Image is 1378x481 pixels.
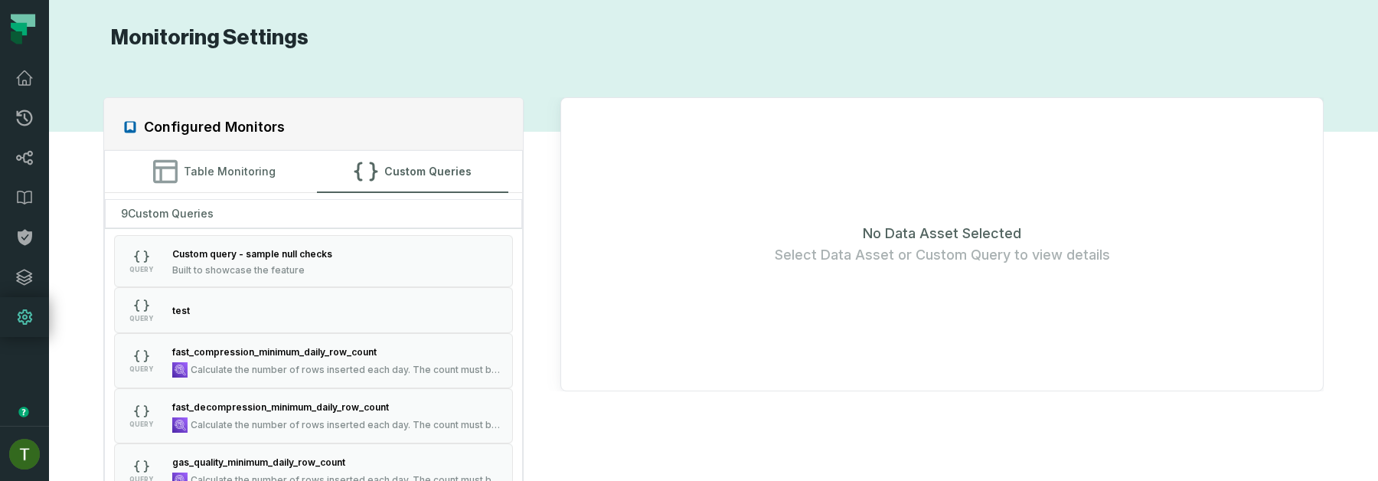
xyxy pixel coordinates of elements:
[114,235,513,287] button: QUERYBuilt to showcase the feature
[129,365,153,373] span: QUERY
[114,388,513,443] button: QUERYCalculate the number of rows inserted each day. The count must be ≥1 for every day.
[114,287,513,333] button: QUERY
[103,25,309,51] h1: Monitoring Settings
[863,223,1021,244] span: No Data Asset Selected
[191,364,504,376] span: Calculate the number of rows inserted each day. The count must be ≥1 for every day.
[172,264,305,276] span: Built to showcase the feature
[119,151,311,192] button: Table Monitoring
[172,401,389,413] span: fast_decompression_minimum_daily_row_count
[114,333,513,388] button: QUERYCalculate the number of rows inserted each day. The count must be ≥1 for every day.
[172,456,345,468] span: gas_quality_minimum_daily_row_count
[172,305,190,316] span: test
[105,199,522,228] div: 9 Custom Queries
[172,248,332,260] span: Custom query - sample null checks
[9,439,40,470] img: avatar of Tomer Galun
[172,346,377,358] span: fast_compression_minimum_daily_row_count
[144,116,285,138] h2: Configured Monitors
[129,266,153,273] span: QUERY
[17,405,31,419] div: Tooltip anchor
[775,244,1110,266] span: Select Data Asset or Custom Query to view details
[317,151,509,192] button: Custom Queries
[191,419,504,431] span: Calculate the number of rows inserted each day. The count must be ≥1 for every day.
[129,315,153,322] span: QUERY
[129,420,153,428] span: QUERY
